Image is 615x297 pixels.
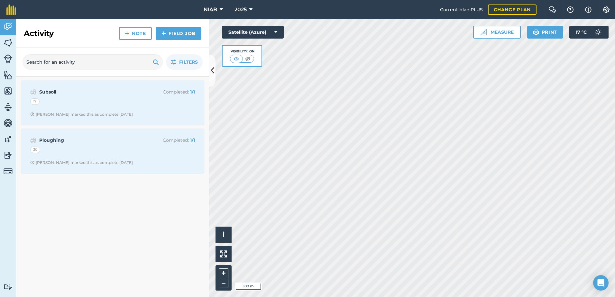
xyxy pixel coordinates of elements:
button: Filters [166,54,203,70]
img: svg+xml;base64,PHN2ZyB4bWxucz0iaHR0cDovL3d3dy53My5vcmcvMjAwMC9zdmciIHdpZHRoPSI1NiIgaGVpZ2h0PSI2MC... [4,70,13,80]
img: svg+xml;base64,PHN2ZyB4bWxucz0iaHR0cDovL3d3dy53My5vcmcvMjAwMC9zdmciIHdpZHRoPSI1NiIgaGVpZ2h0PSI2MC... [4,86,13,96]
input: Search for an activity [23,54,163,70]
p: Completed : [144,137,195,144]
img: Four arrows, one pointing top left, one top right, one bottom right and the last bottom left [220,250,227,257]
button: Satellite (Azure) [222,26,284,39]
span: NIAB [204,6,217,14]
button: – [219,278,228,287]
button: + [219,268,228,278]
button: Measure [473,26,521,39]
img: svg+xml;base64,PD94bWwgdmVyc2lvbj0iMS4wIiBlbmNvZGluZz0idXRmLTgiPz4KPCEtLSBHZW5lcmF0b3I6IEFkb2JlIE... [4,22,13,32]
button: 17 °C [569,26,609,39]
img: svg+xml;base64,PD94bWwgdmVyc2lvbj0iMS4wIiBlbmNvZGluZz0idXRmLTgiPz4KPCEtLSBHZW5lcmF0b3I6IEFkb2JlIE... [30,136,36,144]
img: fieldmargin Logo [6,4,16,15]
span: 2025 [234,6,247,14]
img: svg+xml;base64,PHN2ZyB4bWxucz0iaHR0cDovL3d3dy53My5vcmcvMjAwMC9zdmciIHdpZHRoPSIxOSIgaGVpZ2h0PSIyNC... [533,28,539,36]
button: i [216,227,232,243]
img: svg+xml;base64,PHN2ZyB4bWxucz0iaHR0cDovL3d3dy53My5vcmcvMjAwMC9zdmciIHdpZHRoPSIxNyIgaGVpZ2h0PSIxNy... [585,6,592,14]
div: 17 [30,98,40,105]
a: SubsoilCompleted: 1/117Clock with arrow pointing clockwise[PERSON_NAME] marked this as complete [... [25,84,200,121]
div: 30 [30,147,40,153]
img: Two speech bubbles overlapping with the left bubble in the forefront [548,6,556,13]
a: Change plan [488,4,537,15]
img: svg+xml;base64,PD94bWwgdmVyc2lvbj0iMS4wIiBlbmNvZGluZz0idXRmLTgiPz4KPCEtLSBHZW5lcmF0b3I6IEFkb2JlIE... [4,134,13,144]
a: PloughingCompleted: 1/130Clock with arrow pointing clockwise[PERSON_NAME] marked this as complete... [25,132,200,169]
img: svg+xml;base64,PD94bWwgdmVyc2lvbj0iMS4wIiBlbmNvZGluZz0idXRmLTgiPz4KPCEtLSBHZW5lcmF0b3I6IEFkb2JlIE... [4,150,13,160]
img: svg+xml;base64,PD94bWwgdmVyc2lvbj0iMS4wIiBlbmNvZGluZz0idXRmLTgiPz4KPCEtLSBHZW5lcmF0b3I6IEFkb2JlIE... [592,26,605,39]
img: svg+xml;base64,PHN2ZyB4bWxucz0iaHR0cDovL3d3dy53My5vcmcvMjAwMC9zdmciIHdpZHRoPSIxOSIgaGVpZ2h0PSIyNC... [153,58,159,66]
strong: 1 / 1 [190,137,195,143]
img: Ruler icon [480,29,487,35]
img: A question mark icon [566,6,574,13]
img: svg+xml;base64,PHN2ZyB4bWxucz0iaHR0cDovL3d3dy53My5vcmcvMjAwMC9zdmciIHdpZHRoPSI1MCIgaGVpZ2h0PSI0MC... [244,56,252,62]
p: Completed : [144,88,195,95]
div: Open Intercom Messenger [593,275,609,291]
img: A cog icon [602,6,610,13]
img: svg+xml;base64,PD94bWwgdmVyc2lvbj0iMS4wIiBlbmNvZGluZz0idXRmLTgiPz4KPCEtLSBHZW5lcmF0b3I6IEFkb2JlIE... [30,88,36,96]
img: svg+xml;base64,PD94bWwgdmVyc2lvbj0iMS4wIiBlbmNvZGluZz0idXRmLTgiPz4KPCEtLSBHZW5lcmF0b3I6IEFkb2JlIE... [4,102,13,112]
img: svg+xml;base64,PD94bWwgdmVyc2lvbj0iMS4wIiBlbmNvZGluZz0idXRmLTgiPz4KPCEtLSBHZW5lcmF0b3I6IEFkb2JlIE... [4,54,13,63]
strong: 1 / 1 [190,89,195,95]
span: i [223,230,225,239]
img: svg+xml;base64,PHN2ZyB4bWxucz0iaHR0cDovL3d3dy53My5vcmcvMjAwMC9zdmciIHdpZHRoPSIxNCIgaGVpZ2h0PSIyNC... [161,30,166,37]
img: Clock with arrow pointing clockwise [30,112,34,116]
img: svg+xml;base64,PHN2ZyB4bWxucz0iaHR0cDovL3d3dy53My5vcmcvMjAwMC9zdmciIHdpZHRoPSIxNCIgaGVpZ2h0PSIyNC... [125,30,129,37]
span: Filters [179,59,198,66]
img: Clock with arrow pointing clockwise [30,160,34,165]
span: 17 ° C [576,26,587,39]
span: Current plan : PLUS [440,6,483,13]
h2: Activity [24,28,54,39]
img: svg+xml;base64,PHN2ZyB4bWxucz0iaHR0cDovL3d3dy53My5vcmcvMjAwMC9zdmciIHdpZHRoPSI1MCIgaGVpZ2h0PSI0MC... [232,56,240,62]
strong: Ploughing [39,137,141,144]
a: Field Job [156,27,201,40]
a: Note [119,27,152,40]
div: Visibility: On [230,49,254,54]
strong: Subsoil [39,88,141,95]
div: [PERSON_NAME] marked this as complete [DATE] [30,112,133,117]
img: svg+xml;base64,PHN2ZyB4bWxucz0iaHR0cDovL3d3dy53My5vcmcvMjAwMC9zdmciIHdpZHRoPSI1NiIgaGVpZ2h0PSI2MC... [4,38,13,48]
div: [PERSON_NAME] marked this as complete [DATE] [30,160,133,165]
img: svg+xml;base64,PD94bWwgdmVyc2lvbj0iMS4wIiBlbmNvZGluZz0idXRmLTgiPz4KPCEtLSBHZW5lcmF0b3I6IEFkb2JlIE... [4,284,13,290]
img: svg+xml;base64,PD94bWwgdmVyc2lvbj0iMS4wIiBlbmNvZGluZz0idXRmLTgiPz4KPCEtLSBHZW5lcmF0b3I6IEFkb2JlIE... [4,118,13,128]
button: Print [527,26,563,39]
img: svg+xml;base64,PD94bWwgdmVyc2lvbj0iMS4wIiBlbmNvZGluZz0idXRmLTgiPz4KPCEtLSBHZW5lcmF0b3I6IEFkb2JlIE... [4,167,13,176]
